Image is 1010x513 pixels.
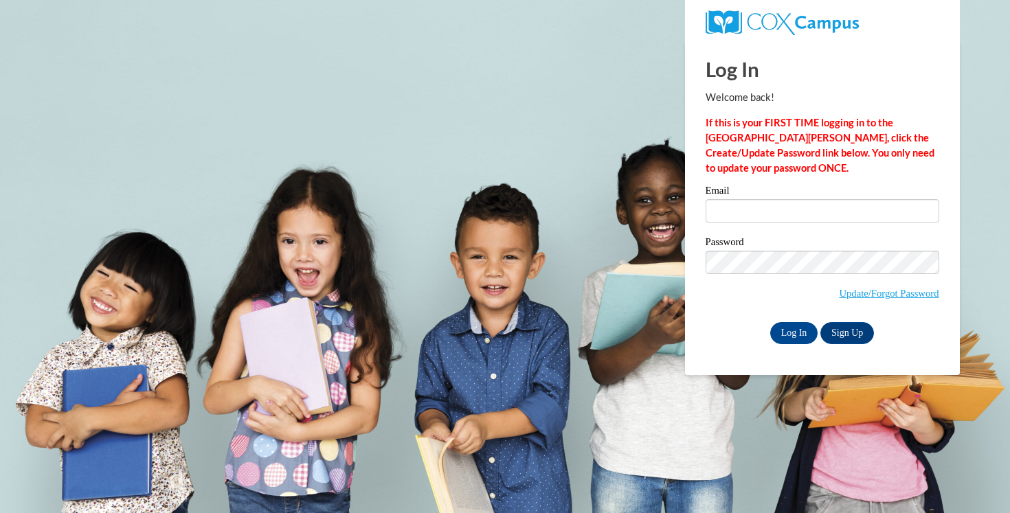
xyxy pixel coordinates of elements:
input: Log In [770,322,818,344]
a: Update/Forgot Password [839,288,939,299]
img: COX Campus [706,10,859,35]
label: Email [706,185,939,199]
p: Welcome back! [706,90,939,105]
label: Password [706,237,939,251]
a: COX Campus [706,16,859,27]
strong: If this is your FIRST TIME logging in to the [GEOGRAPHIC_DATA][PERSON_NAME], click the Create/Upd... [706,117,934,174]
h1: Log In [706,55,939,83]
a: Sign Up [820,322,874,344]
